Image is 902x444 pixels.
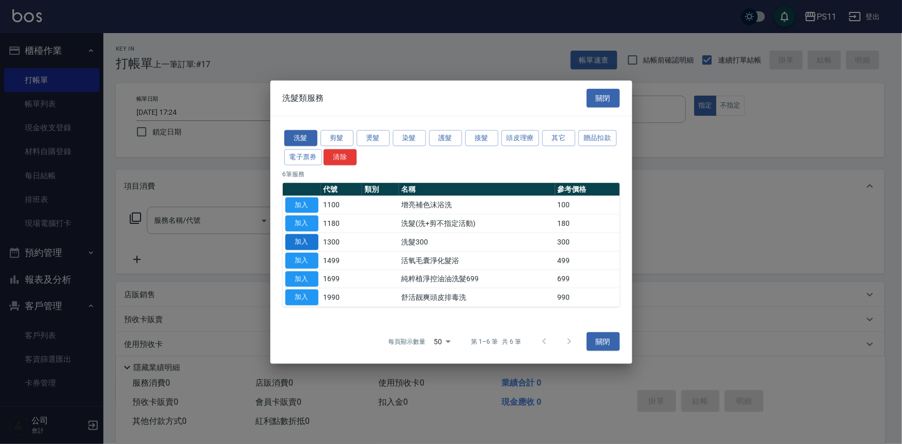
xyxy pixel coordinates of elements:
[399,196,555,215] td: 增亮補色沫浴洗
[555,270,620,288] td: 699
[399,270,555,288] td: 純粹植淨控油油洗髮699
[285,252,318,268] button: 加入
[324,149,357,165] button: 清除
[399,233,555,251] td: 洗髮300
[283,93,324,103] span: 洗髮類服務
[555,251,620,270] td: 499
[285,197,318,213] button: 加入
[321,214,362,233] td: 1180
[555,288,620,307] td: 990
[321,233,362,251] td: 1300
[399,288,555,307] td: 舒活靓爽頭皮排毒洗
[321,270,362,288] td: 1699
[399,251,555,270] td: 活氧毛囊淨化髮浴
[587,88,620,108] button: 關閉
[555,233,620,251] td: 300
[357,130,390,146] button: 燙髮
[284,149,323,165] button: 電子票券
[321,196,362,215] td: 1100
[321,182,362,196] th: 代號
[388,337,425,346] p: 每頁顯示數量
[587,332,620,351] button: 關閉
[555,214,620,233] td: 180
[285,234,318,250] button: 加入
[501,130,540,146] button: 頭皮理療
[399,214,555,233] td: 洗髮(洗+剪不指定活動)
[429,130,462,146] button: 護髮
[283,169,620,178] p: 6 筆服務
[542,130,575,146] button: 其它
[393,130,426,146] button: 染髮
[430,328,454,356] div: 50
[285,271,318,287] button: 加入
[320,130,354,146] button: 剪髮
[578,130,617,146] button: 贈品扣款
[285,289,318,305] button: 加入
[285,216,318,232] button: 加入
[399,182,555,196] th: 名稱
[471,337,521,346] p: 第 1–6 筆 共 6 筆
[321,288,362,307] td: 1990
[555,182,620,196] th: 參考價格
[555,196,620,215] td: 100
[284,130,317,146] button: 洗髮
[465,130,498,146] button: 接髮
[321,251,362,270] td: 1499
[362,182,399,196] th: 類別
